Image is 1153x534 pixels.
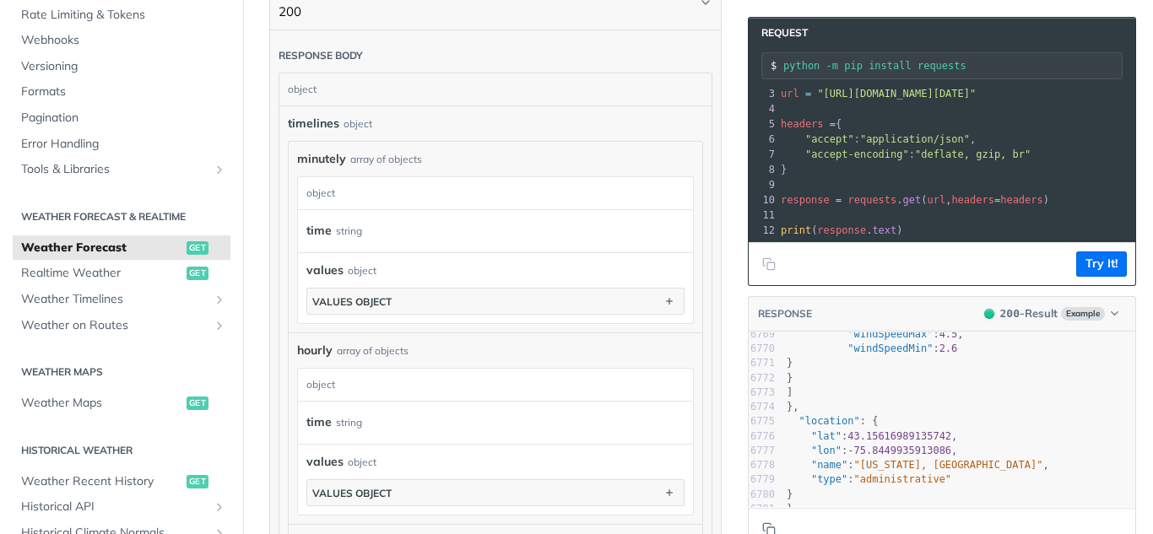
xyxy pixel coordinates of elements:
span: = [830,118,836,130]
span: : { [787,415,878,427]
span: = [994,194,1000,206]
button: RESPONSE [757,305,813,322]
div: object [348,263,376,278]
div: 6778 [749,458,775,472]
span: Example [1061,307,1105,321]
span: "type" [811,473,847,485]
div: 7 [749,147,777,162]
span: : , [787,430,957,442]
span: response [781,194,830,206]
span: "location" [798,415,859,427]
a: Realtime Weatherget [13,261,230,286]
h2: Weather Maps [13,364,230,380]
span: } [787,357,793,369]
span: }, [787,401,799,413]
span: } [781,164,787,175]
button: values object [307,480,684,505]
button: values object [307,289,684,314]
span: response [817,224,866,236]
span: timelines [288,115,339,132]
span: : , [787,328,964,340]
span: Historical API [21,499,208,515]
div: 6771 [749,356,775,370]
span: Weather Forecast [21,240,182,256]
div: 6780 [749,488,775,502]
div: object [298,177,689,209]
span: headers [951,194,994,206]
span: get [187,475,208,488]
div: 6 [749,132,777,147]
div: 12 [749,223,777,238]
button: 200200-ResultExample [976,305,1127,322]
span: "[URL][DOMAIN_NAME][DATE]" [817,88,976,100]
span: "administrative" [854,473,952,485]
span: 2.6 [939,343,958,354]
div: 6775 [749,414,775,429]
span: print [781,224,811,236]
span: Formats [21,84,226,100]
div: 6773 [749,386,775,400]
span: url [781,88,799,100]
span: . ( , ) [781,194,1049,206]
a: Weather Recent Historyget [13,469,230,494]
span: Versioning [21,58,226,75]
button: Show subpages for Weather Timelines [213,293,226,306]
span: - [847,445,853,456]
span: url [927,194,945,206]
input: Request instructions [783,60,1122,72]
button: Show subpages for Weather on Routes [213,319,226,332]
span: get [187,396,208,410]
span: Weather Maps [21,395,182,412]
a: Weather Mapsget [13,391,230,416]
div: string [336,218,362,243]
span: Realtime Weather [21,265,182,282]
button: Show subpages for Tools & Libraries [213,163,226,176]
h2: Historical Weather [13,443,230,458]
span: : , [787,445,957,456]
a: Webhooks [13,28,230,53]
div: 5 [749,116,777,132]
a: Tools & LibrariesShow subpages for Tools & Libraries [13,157,230,182]
div: 6781 [749,502,775,516]
div: values object [312,487,392,499]
span: = [836,194,842,206]
span: 200 [984,309,994,319]
span: ( . ) [781,224,903,236]
span: { [781,118,842,130]
span: get [187,241,208,255]
div: values object [312,295,392,308]
span: : , [781,133,976,145]
a: Error Handling [13,132,230,157]
div: 6777 [749,444,775,458]
span: minutely [297,150,346,168]
span: Pagination [21,110,226,127]
span: "name" [811,459,847,471]
div: 6776 [749,429,775,444]
span: : [787,473,951,485]
span: Weather Timelines [21,291,208,308]
a: Historical APIShow subpages for Historical API [13,494,230,520]
span: headers [1000,194,1043,206]
div: 3 [749,86,777,101]
div: array of objects [350,152,422,167]
div: object [344,116,372,132]
span: "lat" [811,430,842,442]
div: - Result [1000,305,1058,322]
span: : [787,343,957,354]
span: "application/json" [860,133,970,145]
div: 6774 [749,400,775,414]
span: text [872,224,896,236]
span: get [187,267,208,280]
div: 6770 [749,342,775,356]
span: "lon" [811,445,842,456]
div: object [298,369,689,401]
span: "accept" [805,133,854,145]
span: : [781,148,1031,160]
a: Pagination [13,105,230,131]
div: array of objects [337,343,409,359]
span: hourly [297,342,333,359]
span: 75.8449935913086 [854,445,952,456]
span: = [805,88,811,100]
span: Webhooks [21,32,226,49]
span: get [903,194,922,206]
